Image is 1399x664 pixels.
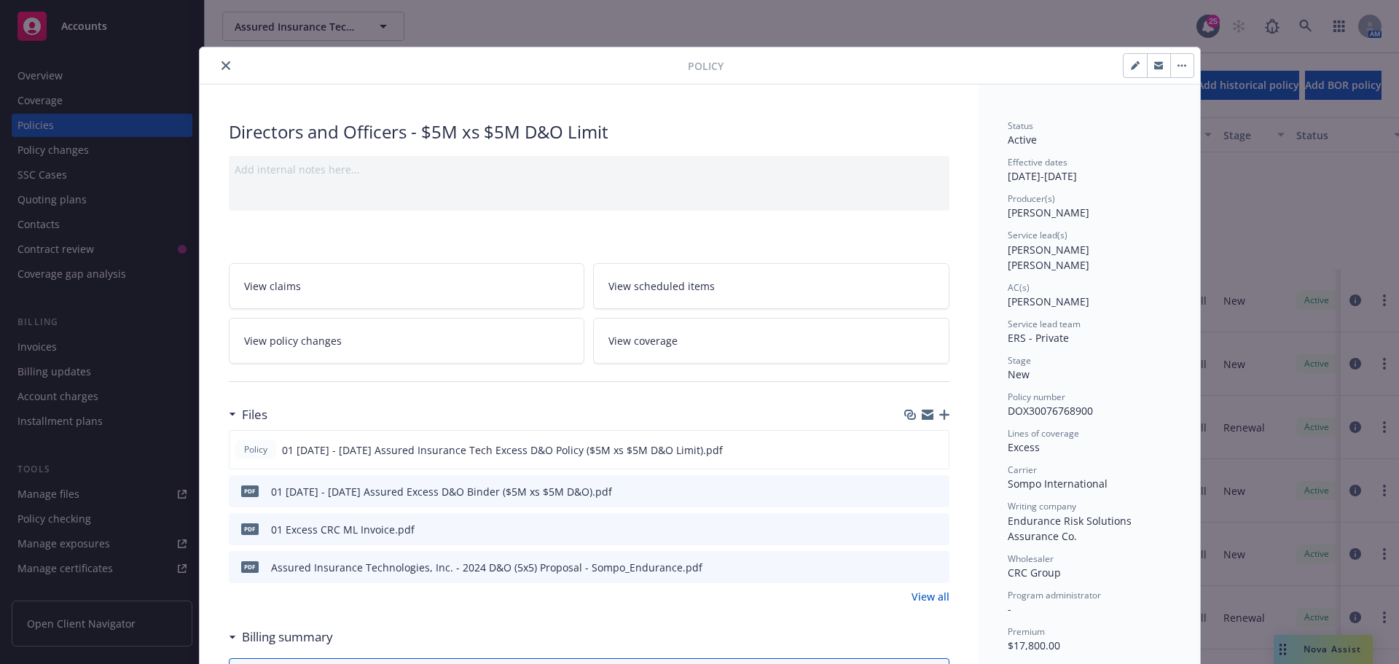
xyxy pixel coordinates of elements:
span: $17,800.00 [1008,638,1060,652]
span: [PERSON_NAME] [1008,294,1089,308]
a: View all [912,589,949,604]
span: Wholesaler [1008,552,1054,565]
span: Carrier [1008,464,1037,476]
span: Active [1008,133,1037,147]
button: preview file [930,560,944,575]
span: Premium [1008,625,1045,638]
div: Billing summary [229,628,333,647]
span: Producer(s) [1008,192,1055,205]
div: 01 Excess CRC ML Invoice.pdf [271,522,415,537]
span: Status [1008,120,1033,132]
span: Policy [241,443,270,456]
span: Policy number [1008,391,1065,403]
span: Stage [1008,354,1031,367]
span: AC(s) [1008,281,1030,294]
span: Service lead(s) [1008,229,1067,241]
span: View policy changes [244,333,342,348]
span: Policy [688,58,724,74]
button: download file [906,442,918,458]
span: Service lead team [1008,318,1081,330]
span: Lines of coverage [1008,427,1079,440]
span: pdf [241,523,259,534]
div: Directors and Officers - $5M xs $5M D&O Limit [229,120,949,144]
div: Add internal notes here... [235,162,944,177]
button: preview file [930,522,944,537]
span: View scheduled items [608,278,715,294]
span: View coverage [608,333,678,348]
span: DOX30076768900 [1008,404,1093,418]
span: Program administrator [1008,589,1101,601]
span: [PERSON_NAME] [1008,206,1089,219]
button: preview file [930,484,944,499]
a: View coverage [593,318,949,364]
h3: Files [242,405,267,424]
div: Assured Insurance Technologies, Inc. - 2024 D&O (5x5) Proposal - Sompo_Endurance.pdf [271,560,702,575]
span: Endurance Risk Solutions Assurance Co. [1008,514,1135,543]
button: close [217,57,235,74]
button: download file [907,560,919,575]
span: Writing company [1008,500,1076,512]
span: [PERSON_NAME] [PERSON_NAME] [1008,243,1092,272]
span: pdf [241,561,259,572]
div: 01 [DATE] - [DATE] Assured Excess D&O Binder ($5M xs $5M D&O).pdf [271,484,612,499]
span: Sompo International [1008,477,1108,491]
button: download file [907,484,919,499]
button: download file [907,522,919,537]
span: New [1008,367,1030,381]
div: [DATE] - [DATE] [1008,156,1171,184]
div: Excess [1008,440,1171,455]
span: ERS - Private [1008,331,1069,345]
a: View policy changes [229,318,585,364]
a: View scheduled items [593,263,949,309]
span: View claims [244,278,301,294]
span: 01 [DATE] - [DATE] Assured Insurance Tech Excess D&O Policy ($5M xs $5M D&O Limit).pdf [282,442,723,458]
span: Effective dates [1008,156,1067,168]
span: - [1008,602,1011,616]
span: pdf [241,485,259,496]
span: CRC Group [1008,566,1061,579]
button: preview file [930,442,943,458]
h3: Billing summary [242,628,333,647]
div: Files [229,405,267,424]
a: View claims [229,263,585,309]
